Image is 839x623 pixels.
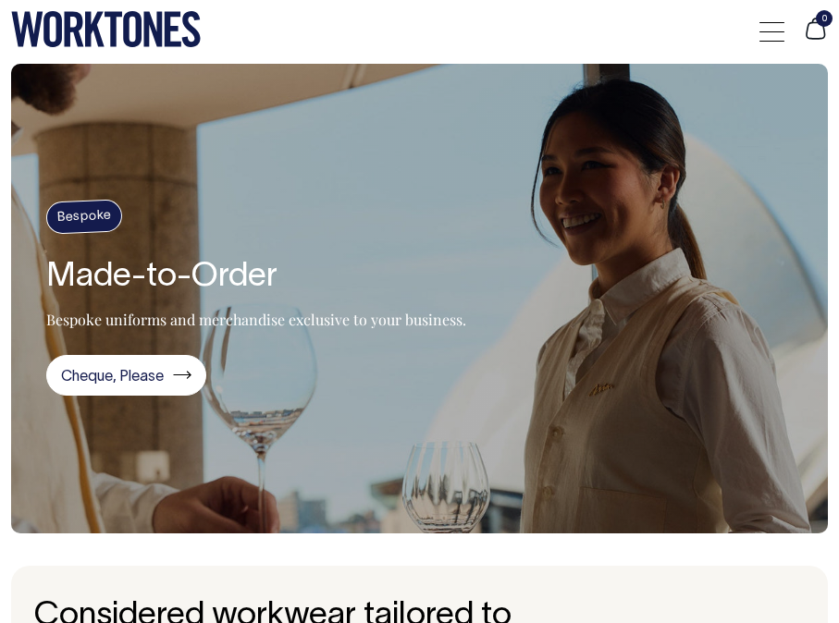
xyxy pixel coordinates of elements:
[803,31,828,43] a: 0
[816,10,833,27] span: 0
[46,311,466,329] p: Bespoke uniforms and merchandise exclusive to your business.
[46,355,206,397] a: Cheque, Please
[45,199,122,235] h4: Bespoke
[46,259,466,296] h1: Made-to-Order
